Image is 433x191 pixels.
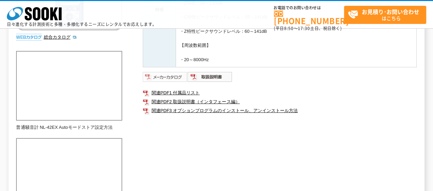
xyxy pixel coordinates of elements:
[16,124,122,131] p: 普通騒音計 NL-42EX Autoモードストア設定方法
[43,35,77,40] a: 総合カタログ
[344,6,426,24] a: お見積り･お問い合わせはこちら
[348,6,426,23] span: はこちら
[188,76,232,81] a: 取扱説明書
[362,8,419,16] strong: お見積り･お問い合わせ
[143,88,417,97] a: 関連PDF1 付属品リスト
[143,97,417,106] a: 関連PDF2 取扱説明書（インタフェース編）
[16,34,42,41] img: webカタログ
[274,25,342,31] span: (平日 ～ 土日、祝日除く)
[143,71,188,82] img: メーカーカタログ
[7,22,157,26] p: 日々進化する計測技術と多種・多様化するニーズにレンタルでお応えします。
[188,71,232,82] img: 取扱説明書
[143,76,188,81] a: メーカーカタログ
[274,11,344,25] a: [PHONE_NUMBER]
[143,106,417,115] a: 関連PDF3 オプションプログラムのインストール、アンインストール方法
[284,25,294,31] span: 8:50
[274,6,344,10] span: お電話でのお問い合わせは
[298,25,310,31] span: 17:30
